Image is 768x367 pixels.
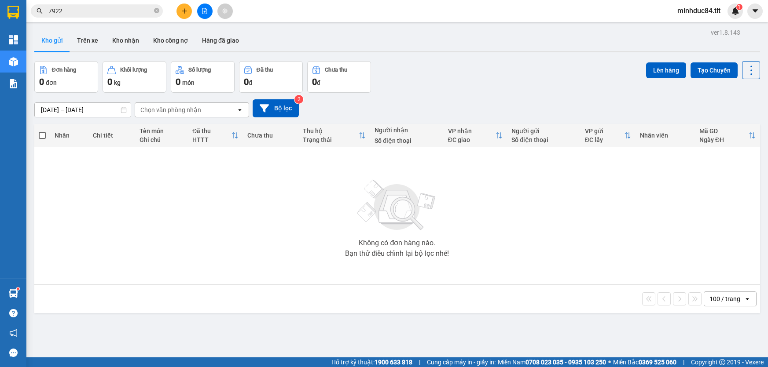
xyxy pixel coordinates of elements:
[249,79,252,86] span: đ
[37,8,43,14] span: search
[181,8,187,14] span: plus
[70,30,105,51] button: Trên xe
[331,357,412,367] span: Hỗ trợ kỹ thuật:
[581,124,636,147] th: Toggle SortBy
[294,95,303,104] sup: 2
[303,127,359,134] div: Thu hộ
[52,67,76,73] div: Đơn hàng
[427,357,496,367] span: Cung cấp máy in - giấy in:
[176,76,180,87] span: 0
[114,79,121,86] span: kg
[375,359,412,366] strong: 1900 633 818
[17,287,19,290] sup: 1
[731,7,739,15] img: icon-new-feature
[217,4,233,19] button: aim
[93,132,131,139] div: Chi tiết
[140,105,201,114] div: Chọn văn phòng nhận
[197,4,213,19] button: file-add
[176,4,192,19] button: plus
[9,309,18,317] span: question-circle
[511,136,576,143] div: Số điện thoại
[55,132,84,139] div: Nhãn
[182,79,195,86] span: món
[359,240,435,247] div: Không có đơn hàng nào.
[585,127,624,134] div: VP gửi
[9,57,18,66] img: warehouse-icon
[525,359,606,366] strong: 0708 023 035 - 0935 103 250
[222,8,228,14] span: aim
[202,8,208,14] span: file-add
[107,76,112,87] span: 0
[9,35,18,44] img: dashboard-icon
[353,174,441,236] img: svg+xml;base64,PHN2ZyBjbGFzcz0ibGlzdC1wbHVnX19zdmciIHhtbG5zPSJodHRwOi8vd3d3LnczLm9yZy8yMDAwL3N2Zy...
[444,124,507,147] th: Toggle SortBy
[192,136,232,143] div: HTTT
[585,136,624,143] div: ĐC lấy
[39,76,44,87] span: 0
[192,127,232,134] div: Đã thu
[608,360,611,364] span: ⚪️
[146,30,195,51] button: Kho công nợ
[751,7,759,15] span: caret-down
[744,295,751,302] svg: open
[9,329,18,337] span: notification
[375,137,439,144] div: Số điện thoại
[34,30,70,51] button: Kho gửi
[670,5,728,16] span: minhduc84.tlt
[448,136,496,143] div: ĐC giao
[154,7,159,15] span: close-circle
[188,67,211,73] div: Số lượng
[448,127,496,134] div: VP nhận
[247,132,294,139] div: Chưa thu
[120,67,147,73] div: Khối lượng
[9,79,18,88] img: solution-icon
[639,359,676,366] strong: 0369 525 060
[699,136,749,143] div: Ngày ĐH
[140,127,184,134] div: Tên món
[691,62,738,78] button: Tạo Chuyến
[375,127,439,134] div: Người nhận
[35,103,131,117] input: Select a date range.
[140,136,184,143] div: Ghi chú
[195,30,246,51] button: Hàng đã giao
[683,357,684,367] span: |
[646,62,686,78] button: Lên hàng
[511,127,576,134] div: Người gửi
[46,79,57,86] span: đơn
[738,4,741,10] span: 1
[34,61,98,93] button: Đơn hàng0đơn
[307,61,371,93] button: Chưa thu0đ
[303,136,359,143] div: Trạng thái
[709,294,740,303] div: 100 / trang
[312,76,317,87] span: 0
[7,6,19,19] img: logo-vxr
[325,67,347,73] div: Chưa thu
[613,357,676,367] span: Miền Bắc
[239,61,303,93] button: Đã thu0đ
[154,8,159,13] span: close-circle
[736,4,742,10] sup: 1
[317,79,320,86] span: đ
[171,61,235,93] button: Số lượng0món
[253,99,299,117] button: Bộ lọc
[711,28,740,37] div: ver 1.8.143
[188,124,243,147] th: Toggle SortBy
[9,289,18,298] img: warehouse-icon
[9,349,18,357] span: message
[48,6,152,16] input: Tìm tên, số ĐT hoặc mã đơn
[244,76,249,87] span: 0
[345,250,449,257] div: Bạn thử điều chỉnh lại bộ lọc nhé!
[419,357,420,367] span: |
[640,132,691,139] div: Nhân viên
[103,61,166,93] button: Khối lượng0kg
[695,124,760,147] th: Toggle SortBy
[699,127,749,134] div: Mã GD
[298,124,371,147] th: Toggle SortBy
[105,30,146,51] button: Kho nhận
[257,67,273,73] div: Đã thu
[498,357,606,367] span: Miền Nam
[747,4,763,19] button: caret-down
[236,106,243,113] svg: open
[719,359,725,365] span: copyright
